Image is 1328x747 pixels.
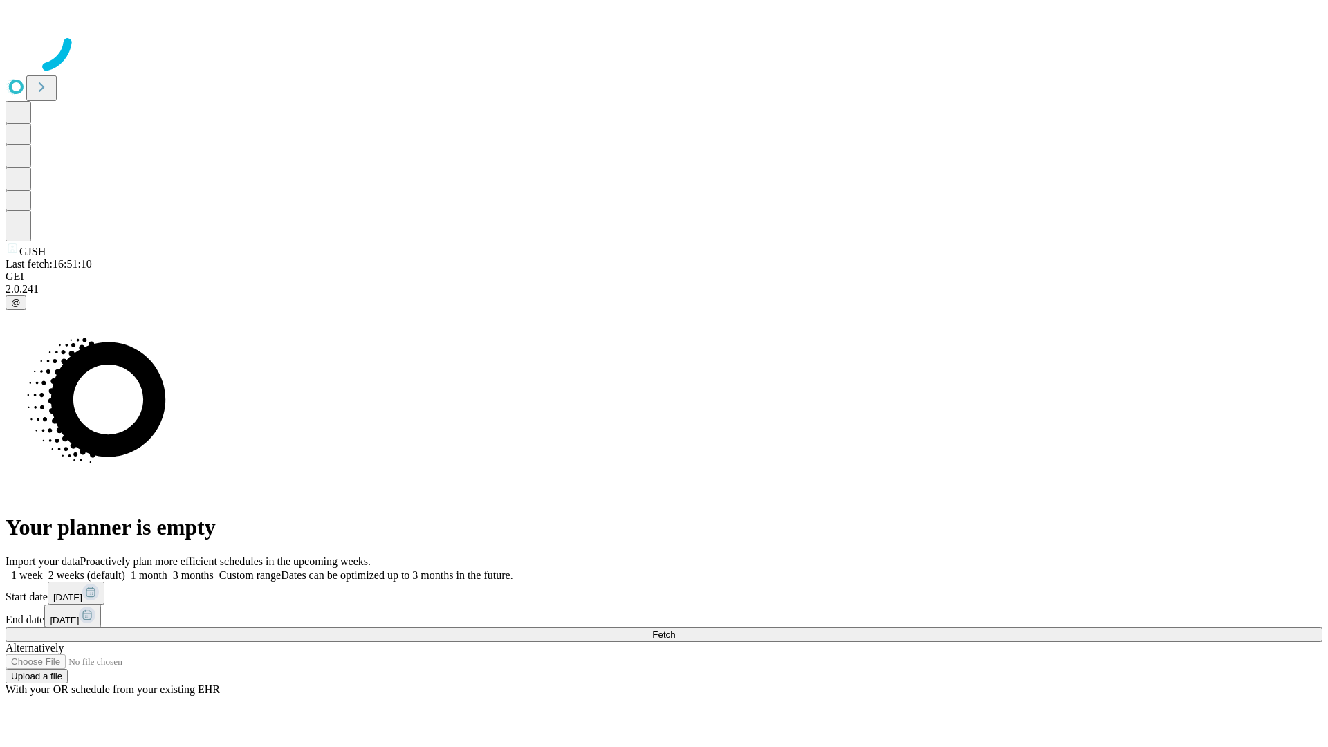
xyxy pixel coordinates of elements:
[6,283,1322,295] div: 2.0.241
[53,592,82,602] span: [DATE]
[48,569,125,581] span: 2 weeks (default)
[48,582,104,605] button: [DATE]
[6,515,1322,540] h1: Your planner is empty
[652,629,675,640] span: Fetch
[6,582,1322,605] div: Start date
[11,569,43,581] span: 1 week
[80,555,371,567] span: Proactively plan more efficient schedules in the upcoming weeks.
[50,615,79,625] span: [DATE]
[6,270,1322,283] div: GEI
[6,258,92,270] span: Last fetch: 16:51:10
[6,683,220,695] span: With your OR schedule from your existing EHR
[173,569,214,581] span: 3 months
[219,569,281,581] span: Custom range
[6,642,64,654] span: Alternatively
[6,605,1322,627] div: End date
[11,297,21,308] span: @
[281,569,513,581] span: Dates can be optimized up to 3 months in the future.
[44,605,101,627] button: [DATE]
[6,295,26,310] button: @
[131,569,167,581] span: 1 month
[19,246,46,257] span: GJSH
[6,627,1322,642] button: Fetch
[6,555,80,567] span: Import your data
[6,669,68,683] button: Upload a file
